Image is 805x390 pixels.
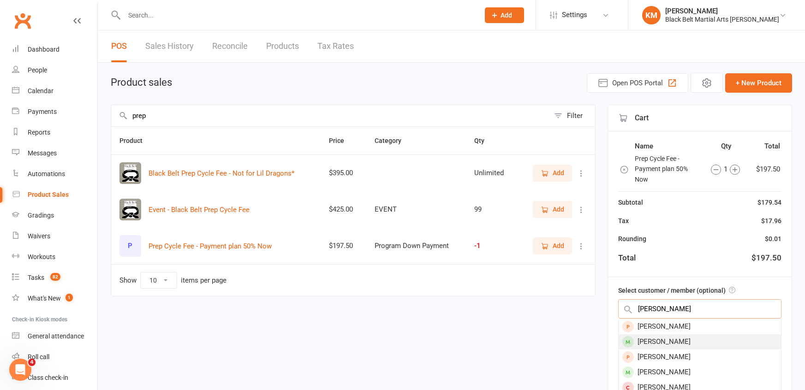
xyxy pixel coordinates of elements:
div: Dashboard [28,46,60,53]
span: 4 [28,359,36,366]
div: Reports [28,129,50,136]
div: [PERSON_NAME] [619,365,781,380]
div: Tasks [28,274,44,281]
td: $197.50 [750,153,781,185]
button: Add [533,165,572,181]
a: Clubworx [11,9,34,32]
span: Category [375,137,411,144]
div: $197.50 [329,242,358,250]
div: Cart [608,105,792,131]
span: Product [119,137,153,144]
div: Roll call [28,353,49,360]
a: Gradings [12,205,97,226]
div: Filter [567,110,583,121]
a: Payments [12,101,97,122]
div: Show [119,272,227,289]
button: Event - Black Belt Prep Cycle Fee [149,204,250,215]
button: + New Product [725,73,792,93]
a: Tasks 82 [12,267,97,288]
div: Rounding [618,234,646,244]
div: Program Down Payment [375,242,457,250]
div: What's New [28,295,61,302]
a: What's New1 [12,288,97,309]
span: Add [553,168,564,178]
button: Price [329,135,354,146]
div: [PERSON_NAME] [619,349,781,365]
a: Messages [12,143,97,164]
div: [PERSON_NAME] [665,7,779,15]
div: $197.50 [751,252,781,264]
span: Settings [562,5,587,25]
div: [PERSON_NAME] [619,319,781,334]
th: Total [750,140,781,152]
div: Product Sales [28,191,69,198]
div: $17.96 [761,216,781,226]
div: General attendance [28,332,84,340]
a: Reconcile [212,30,248,62]
div: Total [618,252,636,264]
th: Name [634,140,703,152]
div: 99 [474,206,508,213]
span: Qty [474,137,495,144]
button: Category [375,135,411,146]
a: Calendar [12,81,97,101]
a: Product Sales [12,184,97,205]
span: Add [553,241,564,251]
a: Products [266,30,299,62]
span: 1 [66,294,73,301]
div: items per page [181,277,227,284]
h1: Product sales [111,77,172,88]
div: Waivers [28,232,50,240]
div: Workouts [28,253,55,260]
div: EVENT [375,206,457,213]
div: KM [642,6,661,24]
a: Class kiosk mode [12,367,97,388]
span: Add [501,12,513,19]
button: Filter [549,105,595,126]
div: Gradings [28,212,54,219]
div: Payments [28,108,57,115]
img: View / update product image [119,199,141,220]
span: Price [329,137,354,144]
div: Messages [28,149,57,157]
div: Black Belt Martial Arts [PERSON_NAME] [665,15,779,24]
a: Roll call [12,347,97,367]
a: Waivers [12,226,97,247]
button: Black Belt Prep Cycle Fee - Not for Lil Dragons* [149,168,294,179]
span: Add [553,204,564,214]
div: Tax [618,216,629,226]
a: Reports [12,122,97,143]
a: Automations [12,164,97,184]
div: People [28,66,47,74]
div: Class check-in [28,374,68,381]
div: -1 [474,242,508,250]
a: Workouts [12,247,97,267]
div: $179.54 [757,197,781,207]
div: Calendar [28,87,54,95]
input: Search... [121,9,473,22]
iframe: Intercom live chat [9,359,31,381]
a: Tax Rates [317,30,354,62]
div: Unlimited [474,169,508,177]
div: $395.00 [329,169,358,177]
button: Prep Cycle Fee - Payment plan 50% Now [149,241,272,252]
span: 82 [50,273,60,281]
a: General attendance kiosk mode [12,326,97,347]
img: View / update product image [119,162,141,184]
input: Search by name or scan member number [618,299,781,319]
div: $0.01 [765,234,781,244]
a: POS [111,30,127,62]
button: Product [119,135,153,146]
input: Search products by name, or scan product code [111,105,549,126]
div: [PERSON_NAME] [619,334,781,349]
div: 1 [704,164,747,175]
button: Open POS Portal [587,73,688,93]
label: Select customer / member (optional) [618,285,735,295]
button: Add [533,201,572,218]
button: Add [485,7,524,23]
div: Subtotal [618,197,643,207]
button: Add [533,237,572,254]
div: $425.00 [329,206,358,213]
th: Qty [704,140,749,152]
div: Automations [28,170,65,177]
